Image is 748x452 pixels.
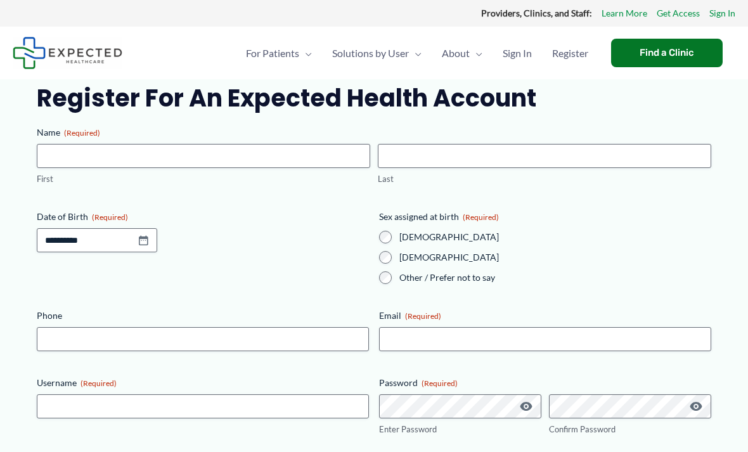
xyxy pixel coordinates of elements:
[236,31,598,75] nav: Primary Site Navigation
[379,210,499,223] legend: Sex assigned at birth
[37,173,370,185] label: First
[246,31,299,75] span: For Patients
[657,5,700,22] a: Get Access
[470,31,482,75] span: Menu Toggle
[37,377,369,389] label: Username
[322,31,432,75] a: Solutions by UserMenu Toggle
[493,31,542,75] a: Sign In
[81,378,117,388] span: (Required)
[442,31,470,75] span: About
[503,31,532,75] span: Sign In
[552,31,588,75] span: Register
[378,173,711,185] label: Last
[432,31,493,75] a: AboutMenu Toggle
[688,399,704,414] button: Show Password
[299,31,312,75] span: Menu Toggle
[236,31,322,75] a: For PatientsMenu Toggle
[13,37,122,69] img: Expected Healthcare Logo - side, dark font, small
[399,231,711,243] label: [DEMOGRAPHIC_DATA]
[332,31,409,75] span: Solutions by User
[92,212,128,222] span: (Required)
[611,39,723,67] a: Find a Clinic
[709,5,735,22] a: Sign In
[379,377,458,389] legend: Password
[519,399,534,414] button: Show Password
[379,309,711,322] label: Email
[64,128,100,138] span: (Required)
[37,82,711,113] h2: Register for an Expected Health Account
[37,126,100,139] legend: Name
[399,271,711,284] label: Other / Prefer not to say
[542,31,598,75] a: Register
[37,309,369,322] label: Phone
[481,8,592,18] strong: Providers, Clinics, and Staff:
[405,311,441,321] span: (Required)
[422,378,458,388] span: (Required)
[37,210,369,223] label: Date of Birth
[549,423,711,436] label: Confirm Password
[379,423,541,436] label: Enter Password
[463,212,499,222] span: (Required)
[602,5,647,22] a: Learn More
[409,31,422,75] span: Menu Toggle
[399,251,711,264] label: [DEMOGRAPHIC_DATA]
